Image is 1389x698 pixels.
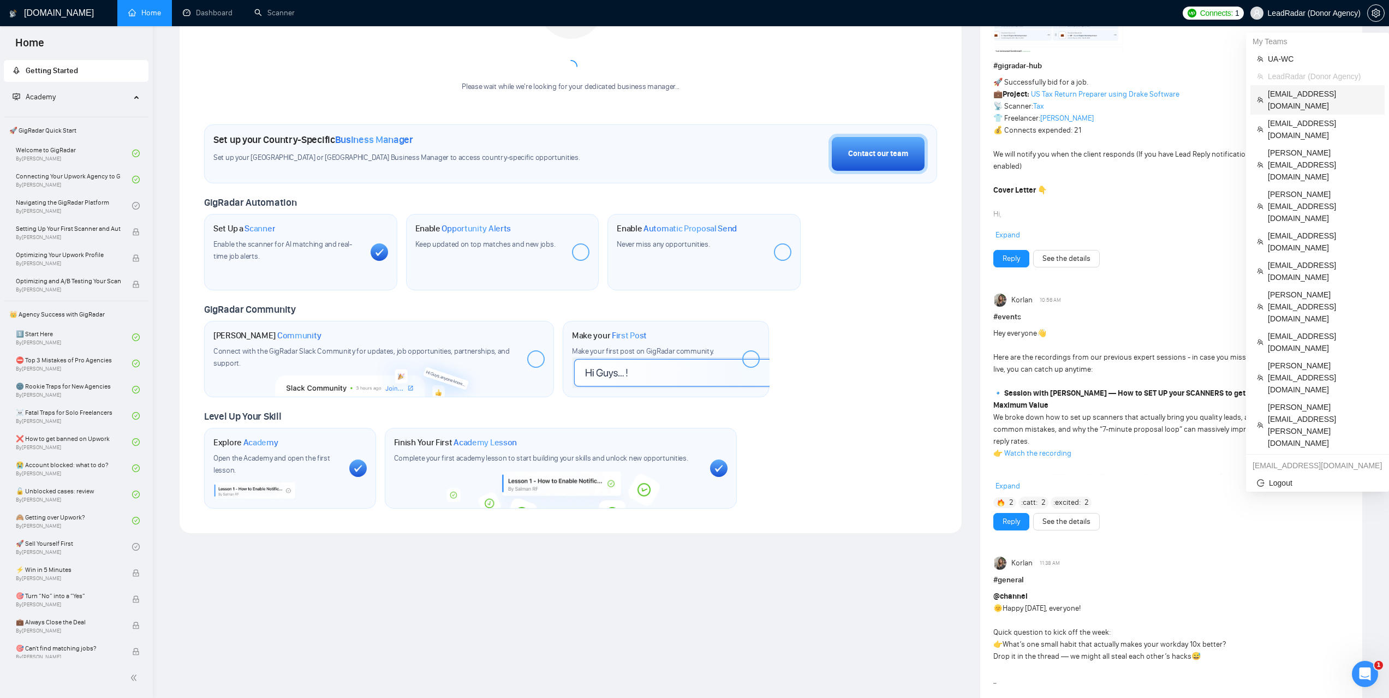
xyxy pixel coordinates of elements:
[213,437,278,448] h1: Explore
[1257,126,1263,133] span: team
[1367,9,1385,17] a: setting
[213,347,510,368] span: Connect with the GigRadar Slack Community for updates, job opportunities, partnerships, and support.
[16,223,121,234] span: Setting Up Your First Scanner and Auto-Bidder
[455,82,686,92] div: Please wait while we're looking for your dedicated business manager...
[1042,516,1090,528] a: See the details
[394,454,688,463] span: Complete your first academy lesson to start building your skills and unlock new opportunities.
[612,330,647,341] span: First Post
[1041,497,1046,508] span: 2
[16,260,121,267] span: By [PERSON_NAME]
[1246,33,1389,50] div: My Teams
[1257,422,1263,428] span: team
[132,543,140,551] span: check-circle
[26,92,56,102] span: Academy
[13,92,56,102] span: Academy
[993,76,1278,629] div: 🚀 Successfully bid for a job. 💼 📡 Scanner: 👕 Freelancer: 💰 Connects expended: 21 We will notify y...
[993,389,1003,398] span: 🔹
[1257,97,1263,103] span: team
[183,8,233,17] a: dashboardDashboard
[1257,374,1263,381] span: team
[204,410,281,422] span: Level Up Your Skill
[1257,162,1263,168] span: team
[994,557,1008,570] img: Korlan
[16,378,132,402] a: 🌚 Rookie Traps for New AgenciesBy[PERSON_NAME]
[617,223,737,234] h1: Enable
[1257,339,1263,345] span: team
[993,311,1349,323] h1: # events
[16,601,121,608] span: By [PERSON_NAME]
[1011,557,1033,569] span: Korlan
[1003,90,1029,99] strong: Project:
[132,622,140,629] span: lock
[1188,9,1196,17] img: upwork-logo.png
[993,449,1003,458] span: 👉
[1004,449,1071,458] a: Watch the recording
[997,499,1005,506] img: 🔥
[132,254,140,262] span: lock
[204,196,296,208] span: GigRadar Automation
[993,186,1047,195] strong: Cover Letter 👇
[16,654,121,660] span: By [PERSON_NAME]
[213,223,275,234] h1: Set Up a
[1033,102,1044,111] a: Tax
[213,153,642,163] span: Set up your [GEOGRAPHIC_DATA] or [GEOGRAPHIC_DATA] Business Manager to access country-specific op...
[572,330,647,341] h1: Make your
[132,360,140,367] span: check-circle
[132,648,140,655] span: lock
[1257,203,1263,210] span: team
[5,303,147,325] span: 👑 Agency Success with GigRadar
[1003,253,1020,265] a: Reply
[1268,360,1378,396] span: [PERSON_NAME][EMAIL_ADDRESS][DOMAIN_NAME]
[1009,497,1014,508] span: 2
[1257,56,1263,62] span: team
[1257,268,1263,275] span: team
[1367,4,1385,22] button: setting
[16,234,121,241] span: By [PERSON_NAME]
[1200,7,1233,19] span: Connects:
[1257,477,1378,489] span: Logout
[1084,497,1089,508] span: 2
[275,347,484,397] img: slackcommunity-bg.png
[16,249,121,260] span: Optimizing Your Upwork Profile
[16,168,132,192] a: Connecting Your Upwork Agency to GigRadarBy[PERSON_NAME]
[132,569,140,577] span: lock
[1268,117,1378,141] span: [EMAIL_ADDRESS][DOMAIN_NAME]
[828,134,928,174] button: Contact our team
[1268,147,1378,183] span: [PERSON_NAME][EMAIL_ADDRESS][DOMAIN_NAME]
[439,472,684,508] img: academy-bg.png
[132,228,140,236] span: lock
[132,464,140,472] span: check-circle
[213,454,330,475] span: Open the Academy and open the first lesson.
[132,595,140,603] span: lock
[993,250,1029,267] button: Reply
[13,67,20,74] span: rocket
[16,617,121,628] span: 💼 Always Close the Deal
[132,150,140,157] span: check-circle
[993,473,1003,482] span: 🔹
[1368,9,1384,17] span: setting
[993,513,1029,530] button: Reply
[564,60,577,73] span: loading
[7,35,53,58] span: Home
[1235,7,1239,19] span: 1
[1257,73,1263,80] span: team
[1246,457,1389,474] div: dima.mirov@gigradar.io
[993,676,997,685] em: _
[213,330,321,341] h1: [PERSON_NAME]
[132,517,140,524] span: check-circle
[16,482,132,506] a: 🔓 Unblocked cases: reviewBy[PERSON_NAME]
[16,325,132,349] a: 1️⃣ Start HereBy[PERSON_NAME]
[617,240,710,249] span: Never miss any opportunities.
[993,389,1259,410] strong: Session with [PERSON_NAME] — How to SET UP your SCANNERS to get the Maximum Value
[16,535,132,559] a: 🚀 Sell Yourself FirstBy[PERSON_NAME]
[415,223,511,234] h1: Enable
[245,223,275,234] span: Scanner
[335,134,413,146] span: Business Manager
[1257,238,1263,245] span: team
[415,240,556,249] span: Keep updated on top matches and new jobs.
[995,481,1020,491] span: Expand
[4,60,148,82] li: Getting Started
[1257,479,1265,487] span: logout
[213,134,413,146] h1: Set up your Country-Specific
[993,60,1349,72] h1: # gigradar-hub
